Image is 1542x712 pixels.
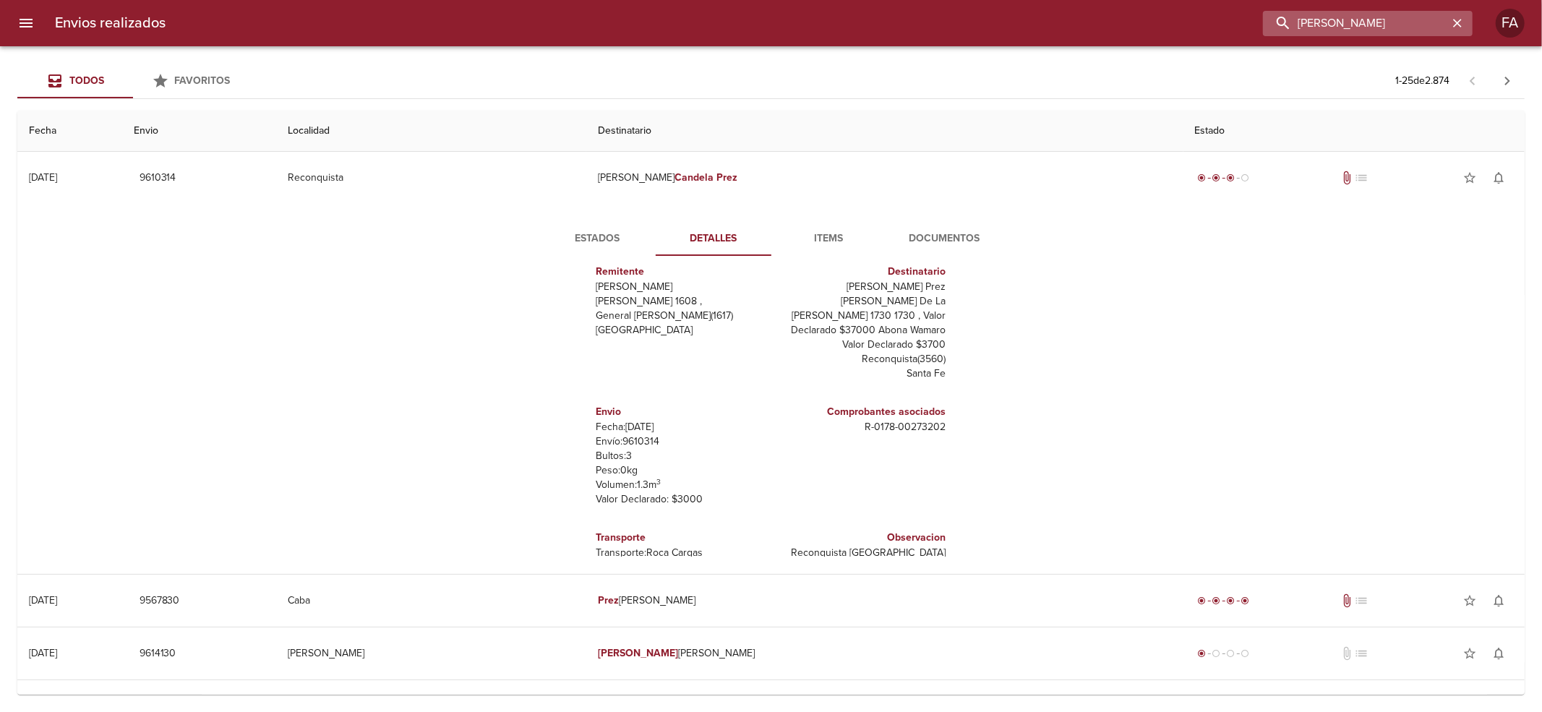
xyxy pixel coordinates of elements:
[1455,586,1484,615] button: Agregar a favoritos
[55,12,166,35] h6: Envios realizados
[1212,173,1221,182] span: radio_button_checked
[586,627,1183,679] td: [PERSON_NAME]
[276,575,586,627] td: Caba
[1212,596,1221,605] span: radio_button_checked
[1212,649,1221,658] span: radio_button_unchecked
[134,165,182,192] button: 9610314
[596,449,766,463] p: Bultos: 3
[1241,173,1250,182] span: radio_button_unchecked
[777,294,946,352] p: [PERSON_NAME] De La [PERSON_NAME] 1730 1730 , Valor Declarado $37000 Abona Wamaro Valor Declarado...
[777,420,946,434] p: R - 0178 - 00273202
[1195,646,1253,661] div: Generado
[1263,11,1448,36] input: buscar
[598,647,678,659] em: [PERSON_NAME]
[596,404,766,420] h6: Envio
[1354,646,1368,661] span: No tiene pedido asociado
[1198,596,1207,605] span: radio_button_checked
[276,152,586,204] td: Reconquista
[596,309,766,323] p: General [PERSON_NAME] ( 1617 )
[69,74,104,87] span: Todos
[664,230,763,248] span: Detalles
[29,647,57,659] div: [DATE]
[1195,593,1253,608] div: Entregado
[777,264,946,280] h6: Destinatario
[657,477,661,486] sup: 3
[1462,593,1477,608] span: star_border
[1227,173,1235,182] span: radio_button_checked
[596,463,766,478] p: Peso: 0 kg
[1491,171,1506,185] span: notifications_none
[777,546,946,560] p: Reconquista [GEOGRAPHIC_DATA]
[540,221,1003,256] div: Tabs detalle de guia
[549,230,647,248] span: Estados
[596,530,766,546] h6: Transporte
[17,111,122,152] th: Fecha
[1462,646,1477,661] span: star_border
[29,171,57,184] div: [DATE]
[716,171,737,184] em: Prez
[1455,73,1490,87] span: Pagina anterior
[1455,639,1484,668] button: Agregar a favoritos
[777,404,946,420] h6: Comprobantes asociados
[1241,596,1250,605] span: radio_button_checked
[9,6,43,40] button: menu
[122,111,277,152] th: Envio
[586,152,1183,204] td: [PERSON_NAME]
[140,169,176,187] span: 9610314
[586,575,1183,627] td: [PERSON_NAME]
[1198,649,1207,658] span: radio_button_checked
[596,323,766,338] p: [GEOGRAPHIC_DATA]
[276,111,586,152] th: Localidad
[777,366,946,381] p: Santa Fe
[596,420,766,434] p: Fecha: [DATE]
[1340,593,1354,608] span: Tiene documentos adjuntos
[674,171,714,184] em: Candela
[17,64,249,98] div: Tabs Envios
[1183,111,1525,152] th: Estado
[596,294,766,309] p: [PERSON_NAME] 1608 ,
[175,74,231,87] span: Favoritos
[1195,171,1253,185] div: En viaje
[596,546,766,560] p: Transporte: Roca Cargas
[596,434,766,449] p: Envío: 9610314
[777,280,946,294] p: [PERSON_NAME] Prez
[586,111,1183,152] th: Destinatario
[1340,171,1354,185] span: Tiene documentos adjuntos
[1354,171,1368,185] span: No tiene pedido asociado
[276,627,586,679] td: [PERSON_NAME]
[134,588,186,614] button: 9567830
[1484,639,1513,668] button: Activar notificaciones
[896,230,994,248] span: Documentos
[596,478,766,492] p: Volumen: 1.3 m
[598,594,619,606] em: Prez
[29,594,57,606] div: [DATE]
[1340,646,1354,661] span: No tiene documentos adjuntos
[596,280,766,294] p: [PERSON_NAME]
[780,230,878,248] span: Items
[134,640,182,667] button: 9614130
[1490,64,1525,98] span: Pagina siguiente
[140,592,180,610] span: 9567830
[596,492,766,507] p: Valor Declarado: $ 3000
[1484,586,1513,615] button: Activar notificaciones
[1241,649,1250,658] span: radio_button_unchecked
[1395,74,1449,88] p: 1 - 25 de 2.874
[596,264,766,280] h6: Remitente
[1227,649,1235,658] span: radio_button_unchecked
[1462,171,1477,185] span: star_border
[1496,9,1525,38] div: Abrir información de usuario
[777,352,946,366] p: Reconquista ( 3560 )
[1491,646,1506,661] span: notifications_none
[140,645,176,663] span: 9614130
[1455,163,1484,192] button: Agregar a favoritos
[777,530,946,546] h6: Observacion
[1354,593,1368,608] span: No tiene pedido asociado
[1496,9,1525,38] div: FA
[1491,593,1506,608] span: notifications_none
[1484,163,1513,192] button: Activar notificaciones
[1227,596,1235,605] span: radio_button_checked
[1198,173,1207,182] span: radio_button_checked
